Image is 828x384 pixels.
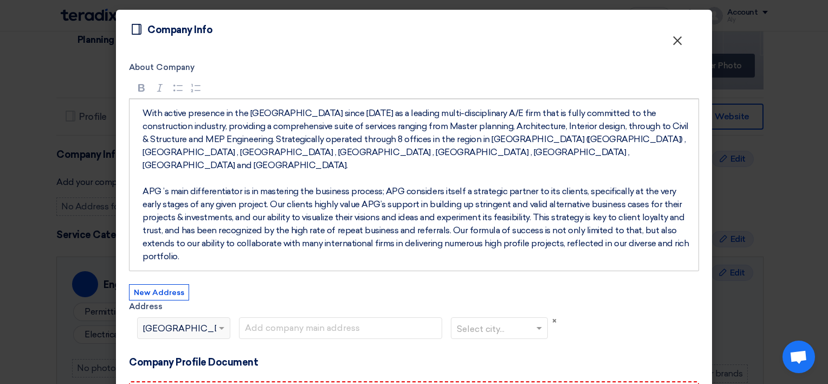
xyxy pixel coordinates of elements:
p: With active presence in the [GEOGRAPHIC_DATA] since [DATE] as a leading multi-disciplinary A/E fi... [143,107,693,263]
a: Open chat [782,341,815,373]
label: Address [129,300,557,313]
button: Close [552,317,557,325]
input: Add company main address [239,317,442,339]
button: New Address [129,284,189,300]
h4: Company Profile Document [129,356,699,368]
span: × [552,316,557,326]
span: [GEOGRAPHIC_DATA] [143,322,240,335]
div: Rich Text Editor, main [129,99,699,272]
span: × [672,33,683,54]
label: About Company [129,61,699,74]
div: Company Info [147,23,212,37]
button: Close [663,30,691,52]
